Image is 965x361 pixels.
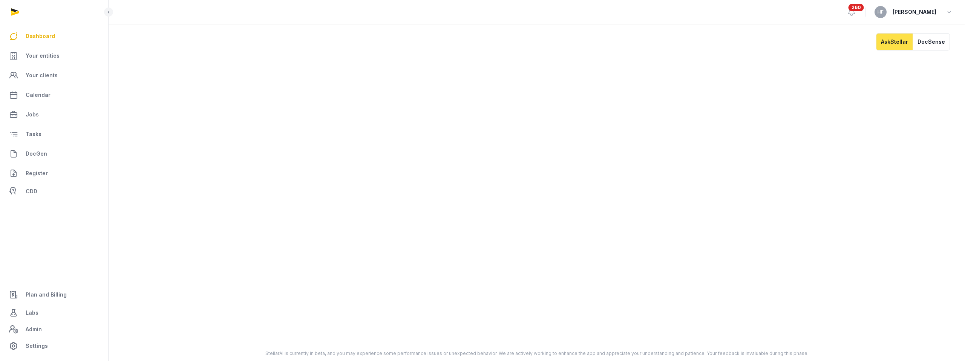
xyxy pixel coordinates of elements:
[26,341,48,350] span: Settings
[913,33,950,50] button: DocSense
[6,66,102,84] a: Your clients
[6,322,102,337] a: Admin
[26,187,37,196] span: CDD
[6,86,102,104] a: Calendar
[26,149,47,158] span: DocGen
[6,47,102,65] a: Your entities
[849,4,864,11] span: 260
[893,8,936,17] span: [PERSON_NAME]
[6,27,102,45] a: Dashboard
[6,125,102,143] a: Tasks
[6,145,102,163] a: DocGen
[876,33,913,50] button: AskStellar
[6,164,102,182] a: Register
[26,325,42,334] span: Admin
[6,304,102,322] a: Labs
[6,106,102,124] a: Jobs
[26,32,55,41] span: Dashboard
[6,337,102,355] a: Settings
[26,308,38,317] span: Labs
[6,184,102,199] a: CDD
[26,110,39,119] span: Jobs
[26,71,58,80] span: Your clients
[875,6,887,18] button: HF
[878,10,884,14] span: HF
[26,90,51,99] span: Calendar
[26,51,60,60] span: Your entities
[6,286,102,304] a: Plan and Billing
[26,169,48,178] span: Register
[26,290,67,299] span: Plan and Billing
[194,350,879,356] div: StellarAI is currently in beta, and you may experience some performance issues or unexpected beha...
[26,130,41,139] span: Tasks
